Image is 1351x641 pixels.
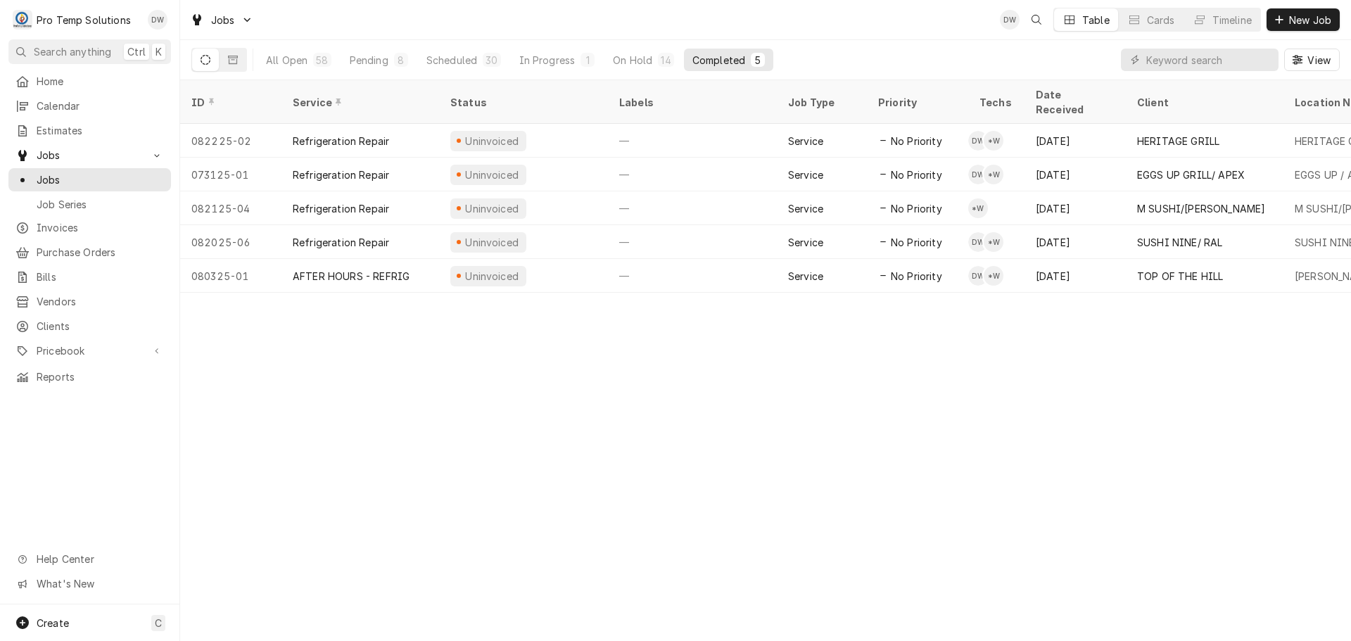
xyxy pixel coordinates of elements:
[127,44,146,59] span: Ctrl
[619,95,766,110] div: Labels
[8,241,171,264] a: Purchase Orders
[180,124,281,158] div: 082225-02
[266,53,307,68] div: All Open
[37,220,164,235] span: Invoices
[788,134,823,148] div: Service
[148,10,167,30] div: DW
[984,266,1003,286] div: *Kevin Williams's Avatar
[613,53,652,68] div: On Hold
[316,53,328,68] div: 58
[8,265,171,288] a: Bills
[8,315,171,338] a: Clients
[1137,201,1265,216] div: M SUSHI/[PERSON_NAME]
[37,148,143,163] span: Jobs
[1146,49,1271,71] input: Keyword search
[788,235,823,250] div: Service
[155,616,162,630] span: C
[1284,49,1340,71] button: View
[37,294,164,309] span: Vendors
[397,53,405,68] div: 8
[486,53,497,68] div: 30
[293,269,410,284] div: AFTER HOURS - REFRIG
[984,232,1003,252] div: *Kevin Williams's Avatar
[37,123,164,138] span: Estimates
[8,94,171,118] a: Calendar
[180,259,281,293] div: 080325-01
[180,191,281,225] div: 082125-04
[464,235,521,250] div: Uninvoiced
[968,131,988,151] div: Dakota Williams's Avatar
[979,95,1013,110] div: Techs
[1147,13,1175,27] div: Cards
[8,193,171,216] a: Job Series
[968,131,988,151] div: DW
[968,232,988,252] div: DW
[788,269,823,284] div: Service
[211,13,235,27] span: Jobs
[191,95,267,110] div: ID
[37,343,143,358] span: Pricebook
[34,44,111,59] span: Search anything
[450,95,594,110] div: Status
[1025,8,1048,31] button: Open search
[1137,269,1223,284] div: TOP OF THE HILL
[1267,8,1340,31] button: New Job
[37,197,164,212] span: Job Series
[891,134,942,148] span: No Priority
[1212,13,1252,27] div: Timeline
[1137,235,1222,250] div: SUSHI NINE/ RAL
[1082,13,1110,27] div: Table
[608,124,777,158] div: —
[891,235,942,250] span: No Priority
[8,119,171,142] a: Estimates
[37,99,164,113] span: Calendar
[350,53,388,68] div: Pending
[1137,134,1219,148] div: HERITAGE GRILL
[968,232,988,252] div: Dakota Williams's Avatar
[891,201,942,216] span: No Priority
[1025,225,1126,259] div: [DATE]
[608,191,777,225] div: —
[8,144,171,167] a: Go to Jobs
[1000,10,1020,30] div: DW
[8,572,171,595] a: Go to What's New
[13,10,32,30] div: Pro Temp Solutions's Avatar
[37,369,164,384] span: Reports
[1137,167,1245,182] div: EGGS UP GRILL/ APEX
[8,39,171,64] button: Search anythingCtrlK
[37,13,131,27] div: Pro Temp Solutions
[37,172,164,187] span: Jobs
[754,53,762,68] div: 5
[464,201,521,216] div: Uninvoiced
[583,53,592,68] div: 1
[608,259,777,293] div: —
[8,168,171,191] a: Jobs
[891,167,942,182] span: No Priority
[519,53,576,68] div: In Progress
[293,167,389,182] div: Refrigeration Repair
[37,245,164,260] span: Purchase Orders
[180,158,281,191] div: 073125-01
[464,167,521,182] div: Uninvoiced
[37,576,163,591] span: What's New
[1000,10,1020,30] div: Dana Williams's Avatar
[156,44,162,59] span: K
[464,134,521,148] div: Uninvoiced
[968,198,988,218] div: *Kevin Williams's Avatar
[464,269,521,284] div: Uninvoiced
[148,10,167,30] div: Dana Williams's Avatar
[788,201,823,216] div: Service
[8,70,171,93] a: Home
[426,53,477,68] div: Scheduled
[8,365,171,388] a: Reports
[37,552,163,566] span: Help Center
[968,266,988,286] div: DW
[293,134,389,148] div: Refrigeration Repair
[1137,95,1269,110] div: Client
[293,201,389,216] div: Refrigeration Repair
[8,547,171,571] a: Go to Help Center
[184,8,259,32] a: Go to Jobs
[1286,13,1334,27] span: New Job
[608,158,777,191] div: —
[661,53,671,68] div: 14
